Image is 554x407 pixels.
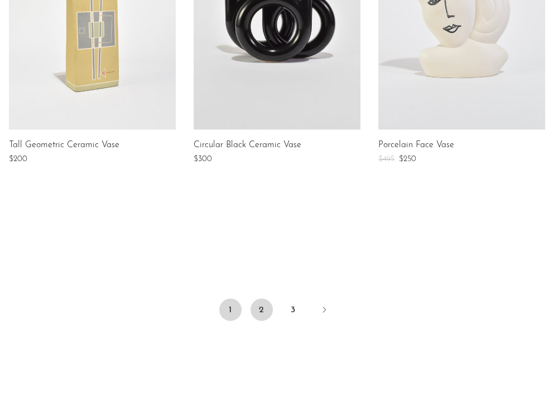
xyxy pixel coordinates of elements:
[194,155,212,163] span: $300
[378,140,454,151] a: Porcelain Face Vase
[194,140,301,151] a: Circular Black Ceramic Vase
[313,298,335,323] a: Next
[219,298,242,321] span: 1
[9,155,27,163] span: $200
[399,155,416,163] span: $250
[9,140,119,151] a: Tall Geometric Ceramic Vase
[282,298,304,321] a: 3
[378,155,394,163] span: $495
[250,298,273,321] a: 2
